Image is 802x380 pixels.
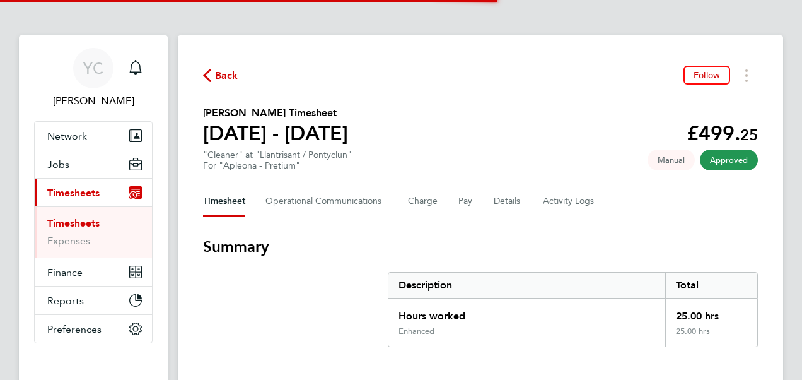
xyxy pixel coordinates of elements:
span: 25 [740,126,758,144]
div: Summary [388,272,758,347]
span: Back [215,68,238,83]
app-decimal: £499. [687,121,758,145]
button: Operational Communications [265,186,388,217]
div: 25.00 hrs [665,299,757,326]
span: Yazmin Cole [34,93,153,109]
button: Activity Logs [543,186,596,217]
button: Follow [683,66,730,85]
button: Details [494,186,523,217]
button: Timesheet [203,186,245,217]
button: Preferences [35,315,152,343]
button: Back [203,68,238,83]
span: YC [83,60,103,76]
span: This timesheet was manually created. [648,150,695,170]
span: Preferences [47,323,102,335]
span: Follow [694,69,720,81]
a: Expenses [47,235,90,247]
span: Finance [47,266,83,278]
div: 25.00 hrs [665,326,757,347]
span: Network [47,130,87,142]
button: Timesheets [35,179,152,206]
a: Timesheets [47,217,100,229]
span: Timesheets [47,187,100,199]
button: Pay [458,186,474,217]
button: Reports [35,287,152,314]
a: Go to home page [34,356,153,376]
h2: [PERSON_NAME] Timesheet [203,105,348,121]
span: Jobs [47,158,69,170]
div: Hours worked [388,299,665,326]
a: YC[PERSON_NAME] [34,48,153,109]
button: Jobs [35,150,152,178]
button: Timesheets Menu [735,66,758,85]
div: Total [665,273,757,298]
div: "Cleaner" at "Llantrisant / Pontyclun" [203,150,352,171]
button: Finance [35,258,152,286]
button: Charge [408,186,438,217]
h3: Summary [203,237,758,257]
div: For "Apleona - Pretium" [203,160,352,171]
span: This timesheet has been approved. [700,150,758,170]
div: Timesheets [35,206,152,258]
img: fastbook-logo-retina.png [35,356,153,376]
span: Reports [47,295,84,307]
button: Network [35,122,152,150]
h1: [DATE] - [DATE] [203,121,348,146]
div: Enhanced [398,326,434,336]
div: Description [388,273,665,298]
